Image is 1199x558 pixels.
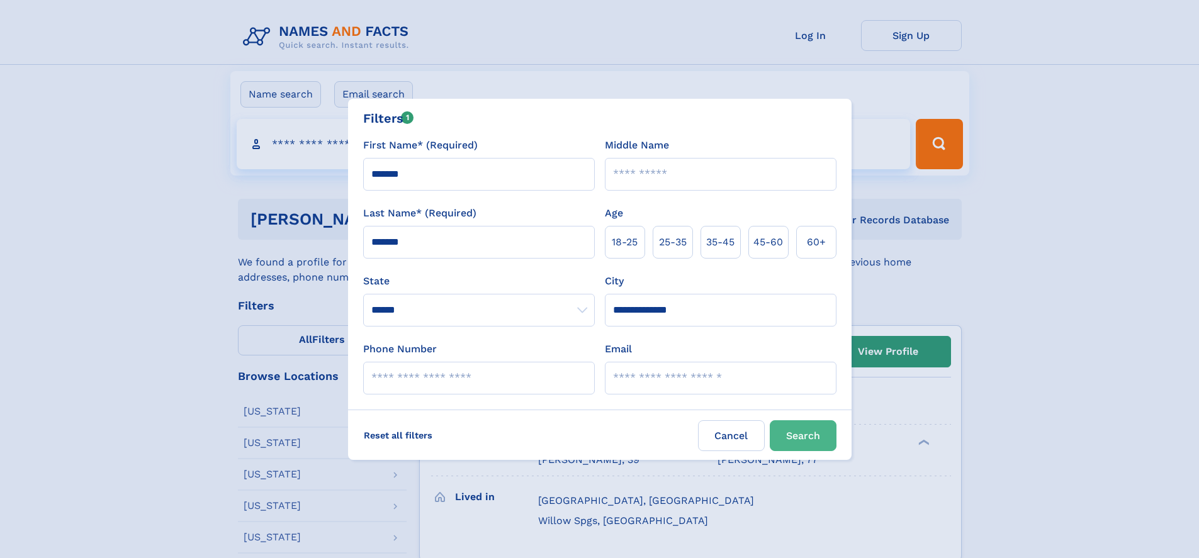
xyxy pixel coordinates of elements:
label: State [363,274,595,289]
label: Phone Number [363,342,437,357]
label: City [605,274,624,289]
label: First Name* (Required) [363,138,478,153]
span: 18‑25 [612,235,638,250]
span: 35‑45 [706,235,735,250]
div: Filters [363,109,414,128]
span: 60+ [807,235,826,250]
label: Middle Name [605,138,669,153]
button: Search [770,420,836,451]
span: 25‑35 [659,235,687,250]
label: Last Name* (Required) [363,206,476,221]
label: Reset all filters [356,420,441,450]
label: Email [605,342,632,357]
span: 45‑60 [753,235,783,250]
label: Age [605,206,623,221]
label: Cancel [698,420,765,451]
